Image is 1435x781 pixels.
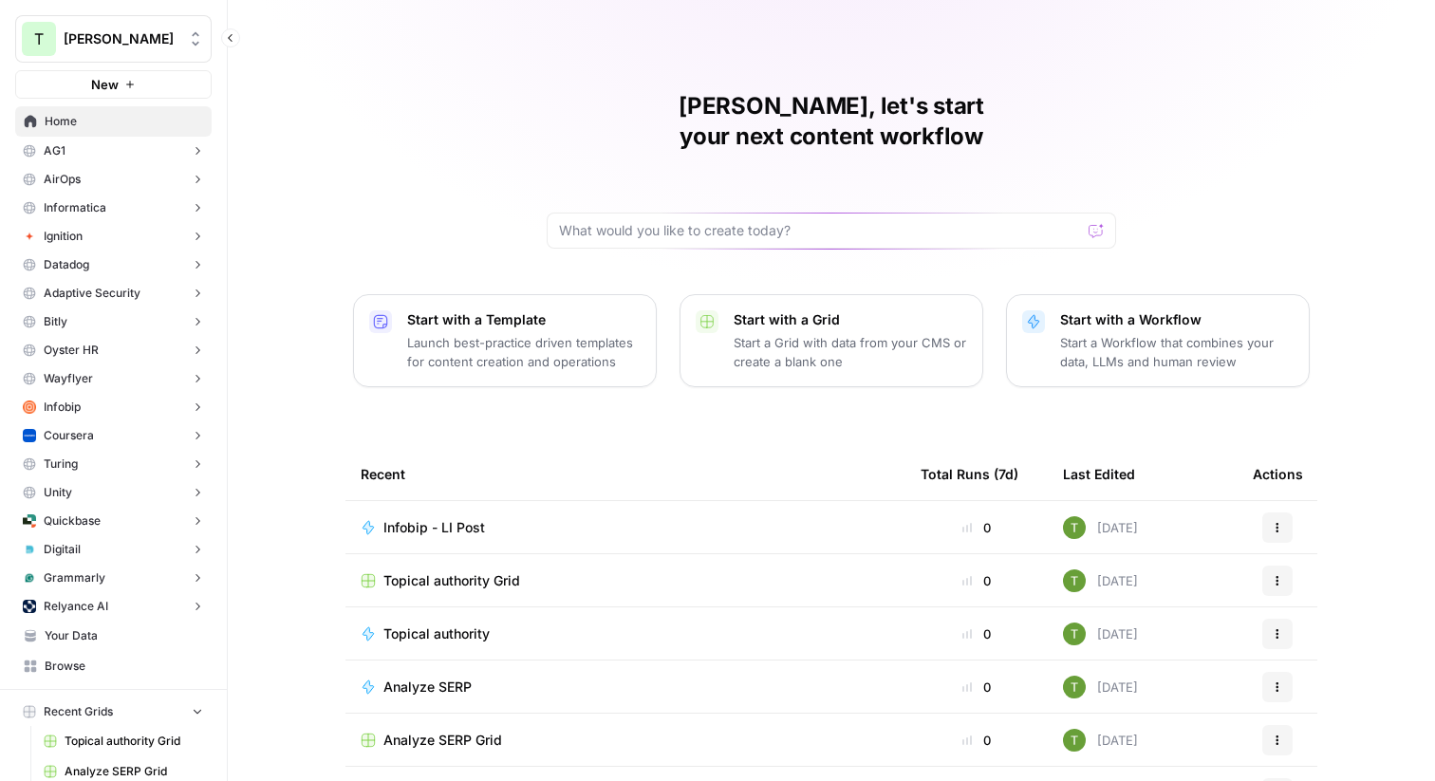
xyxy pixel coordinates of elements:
[361,448,890,500] div: Recent
[44,256,89,273] span: Datadog
[383,518,485,537] span: Infobip - LI Post
[15,564,212,592] button: Grammarly
[45,658,203,675] span: Browse
[23,543,36,556] img: 21cqirn3y8po2glfqu04segrt9y0
[44,313,67,330] span: Bitly
[15,194,212,222] button: Informatica
[44,703,113,720] span: Recent Grids
[23,600,36,613] img: 8r7vcgjp7k596450bh7nfz5jb48j
[1063,516,1086,539] img: yba7bbzze900hr86j8rqqvfn473j
[34,28,44,50] span: T
[15,364,212,393] button: Wayflyer
[15,697,212,726] button: Recent Grids
[353,294,657,387] button: Start with a TemplateLaunch best-practice driven templates for content creation and operations
[45,113,203,130] span: Home
[383,571,520,590] span: Topical authority Grid
[15,535,212,564] button: Digitail
[44,228,83,245] span: Ignition
[15,478,212,507] button: Unity
[23,230,36,243] img: jg2db1r2bojt4rpadgkfzs6jzbyg
[383,678,472,697] span: Analyze SERP
[734,333,967,371] p: Start a Grid with data from your CMS or create a blank one
[15,592,212,621] button: Relyance AI
[1063,676,1138,698] div: [DATE]
[15,279,212,307] button: Adaptive Security
[91,75,119,94] span: New
[44,285,140,302] span: Adaptive Security
[15,393,212,421] button: Infobip
[1063,729,1086,752] img: yba7bbzze900hr86j8rqqvfn473j
[15,621,212,651] a: Your Data
[44,484,72,501] span: Unity
[23,400,36,414] img: e96rwc90nz550hm4zzehfpz0of55
[15,450,212,478] button: Turing
[361,571,890,590] a: Topical authority Grid
[547,91,1116,152] h1: [PERSON_NAME], let's start your next content workflow
[1063,516,1138,539] div: [DATE]
[15,222,212,251] button: Ignition
[44,370,93,387] span: Wayflyer
[921,448,1018,500] div: Total Runs (7d)
[44,199,106,216] span: Informatica
[921,731,1033,750] div: 0
[15,137,212,165] button: AG1
[44,569,105,586] span: Grammarly
[45,627,203,644] span: Your Data
[559,221,1081,240] input: What would you like to create today?
[23,571,36,585] img: 6qj8gtflwv87ps1ofr2h870h2smq
[1006,294,1310,387] button: Start with a WorkflowStart a Workflow that combines your data, LLMs and human review
[44,512,101,530] span: Quickbase
[921,518,1033,537] div: 0
[23,429,36,442] img: 1rmbdh83liigswmnvqyaq31zy2bw
[921,678,1033,697] div: 0
[15,251,212,279] button: Datadog
[44,427,94,444] span: Coursera
[15,307,212,336] button: Bitly
[15,165,212,194] button: AirOps
[1063,623,1086,645] img: yba7bbzze900hr86j8rqqvfn473j
[407,310,641,329] p: Start with a Template
[44,142,65,159] span: AG1
[1060,333,1294,371] p: Start a Workflow that combines your data, LLMs and human review
[1060,310,1294,329] p: Start with a Workflow
[15,507,212,535] button: Quickbase
[361,624,890,643] a: Topical authority
[35,726,212,756] a: Topical authority Grid
[15,106,212,137] a: Home
[1063,729,1138,752] div: [DATE]
[383,624,490,643] span: Topical authority
[734,310,967,329] p: Start with a Grid
[361,518,890,537] a: Infobip - LI Post
[15,421,212,450] button: Coursera
[15,70,212,99] button: New
[44,541,81,558] span: Digitail
[1063,623,1138,645] div: [DATE]
[44,342,99,359] span: Oyster HR
[15,336,212,364] button: Oyster HR
[65,733,203,750] span: Topical authority Grid
[44,171,81,188] span: AirOps
[680,294,983,387] button: Start with a GridStart a Grid with data from your CMS or create a blank one
[383,731,502,750] span: Analyze SERP Grid
[921,571,1033,590] div: 0
[361,731,890,750] a: Analyze SERP Grid
[44,399,81,416] span: Infobip
[44,598,108,615] span: Relyance AI
[1253,448,1303,500] div: Actions
[407,333,641,371] p: Launch best-practice driven templates for content creation and operations
[1063,448,1135,500] div: Last Edited
[64,29,178,48] span: [PERSON_NAME]
[44,456,78,473] span: Turing
[23,514,36,528] img: su6rzb6ooxtlguexw0i7h3ek2qys
[361,678,890,697] a: Analyze SERP
[65,763,203,780] span: Analyze SERP Grid
[15,15,212,63] button: Workspace: Travis Demo
[15,651,212,681] a: Browse
[1063,569,1086,592] img: yba7bbzze900hr86j8rqqvfn473j
[921,624,1033,643] div: 0
[1063,676,1086,698] img: yba7bbzze900hr86j8rqqvfn473j
[1063,569,1138,592] div: [DATE]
